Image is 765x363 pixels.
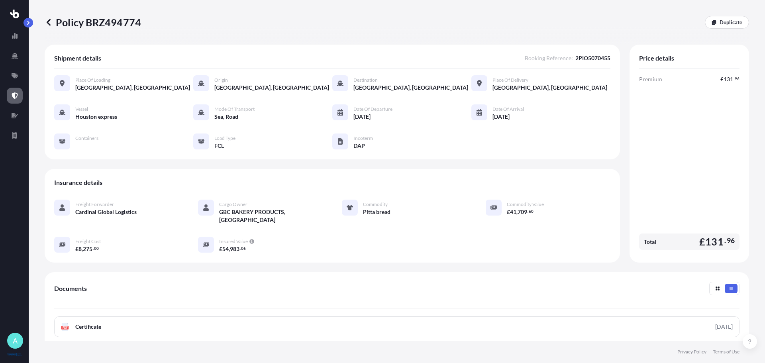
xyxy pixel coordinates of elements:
span: Price details [639,54,674,62]
p: Policy BRZ494774 [45,16,141,29]
span: Vessel [75,106,88,112]
span: A [13,337,18,345]
span: [DATE] [492,113,510,121]
span: £ [720,77,724,82]
div: [DATE] [715,323,733,331]
span: Place of Delivery [492,77,528,83]
span: Shipment details [54,54,101,62]
span: . [240,247,241,250]
span: [GEOGRAPHIC_DATA], [GEOGRAPHIC_DATA] [353,84,468,92]
span: Certificate [75,323,101,331]
span: Booking Reference : [525,54,573,62]
span: 131 [705,237,724,247]
span: Pitta bread [363,208,390,216]
span: Mode of Transport [214,106,255,112]
img: organization-logo [7,353,22,356]
span: — [75,142,80,150]
span: DAP [353,142,365,150]
a: PDFCertificate[DATE] [54,316,739,337]
span: Commodity Value [507,201,544,208]
span: [GEOGRAPHIC_DATA], [GEOGRAPHIC_DATA] [214,84,329,92]
span: 131 [724,77,733,82]
span: Freight Forwarder [75,201,114,208]
span: £ [75,246,78,252]
span: £ [219,246,222,252]
span: 00 [94,247,99,250]
a: Duplicate [705,16,749,29]
span: £ [507,209,510,215]
span: , [229,246,230,252]
span: Documents [54,285,87,292]
span: Origin [214,77,228,83]
span: Cargo Owner [219,201,247,208]
span: Containers [75,135,98,141]
span: Insured Value [219,238,248,245]
span: 06 [241,247,246,250]
span: Destination [353,77,378,83]
span: Commodity [363,201,388,208]
a: Privacy Policy [677,349,706,355]
span: 60 [529,210,534,213]
span: Insurance details [54,179,102,186]
span: [GEOGRAPHIC_DATA], [GEOGRAPHIC_DATA] [75,84,190,92]
span: Sea, Road [214,113,238,121]
span: Place of Loading [75,77,110,83]
span: Date of Departure [353,106,392,112]
p: Duplicate [720,18,742,26]
span: 54 [222,246,229,252]
span: [DATE] [353,113,371,121]
span: Houston express [75,113,117,121]
span: 275 [83,246,92,252]
span: FCL [214,142,224,150]
span: 983 [230,246,239,252]
span: 96 [735,77,739,80]
span: . [724,238,726,243]
span: Total [644,238,656,246]
span: Premium [639,75,662,83]
span: Incoterm [353,135,373,141]
a: Terms of Use [713,349,739,355]
span: 41 [510,209,516,215]
span: Load Type [214,135,235,141]
span: Cardinal Global Logistics [75,208,137,216]
span: 8 [78,246,82,252]
span: 709 [518,209,527,215]
span: 2PIO5070455 [575,54,610,62]
span: . [93,247,94,250]
span: £ [699,237,705,247]
span: . [528,210,528,213]
span: Date of Arrival [492,106,524,112]
span: Freight Cost [75,238,101,245]
span: , [516,209,518,215]
span: 96 [727,238,735,243]
span: [GEOGRAPHIC_DATA], [GEOGRAPHIC_DATA] [492,84,607,92]
span: GBC BAKERY PRODUCTS, [GEOGRAPHIC_DATA] [219,208,323,224]
span: . [734,77,734,80]
text: PDF [63,326,68,329]
span: , [82,246,83,252]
